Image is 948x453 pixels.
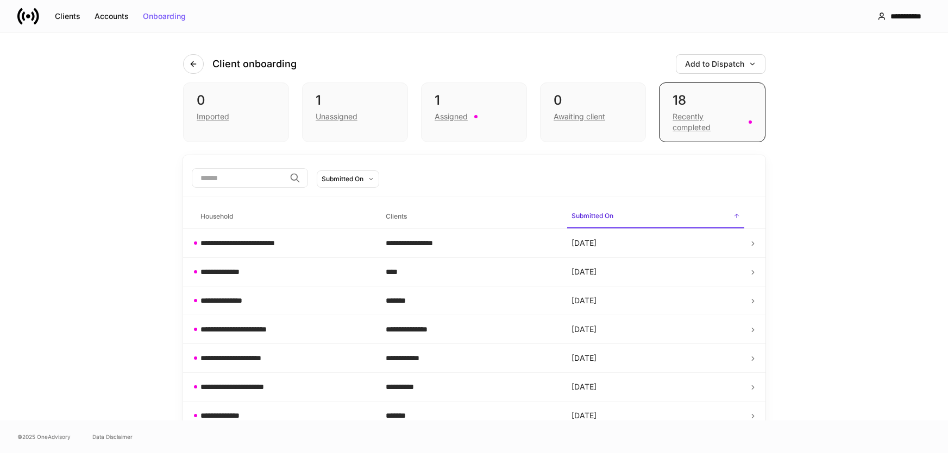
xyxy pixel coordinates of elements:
div: 1Unassigned [302,82,408,142]
td: [DATE] [563,344,749,373]
div: Add to Dispatch [685,60,756,68]
td: [DATE] [563,315,749,344]
span: © 2025 OneAdvisory [17,432,71,441]
button: Clients [48,8,87,25]
button: Onboarding [136,8,193,25]
h4: Client onboarding [212,58,297,71]
button: Submitted On [317,170,379,188]
span: Clients [381,206,558,228]
div: Accounts [95,12,129,20]
button: Add to Dispatch [676,54,765,74]
span: Submitted On [567,205,744,228]
a: Data Disclaimer [92,432,133,441]
div: Submitted On [322,174,363,184]
h6: Submitted On [572,210,613,221]
div: Assigned [435,111,468,122]
div: 1 [316,92,394,109]
span: Household [196,206,373,228]
td: [DATE] [563,401,749,430]
div: 18 [673,92,751,109]
h6: Clients [386,211,407,221]
div: 0 [554,92,632,109]
td: [DATE] [563,258,749,286]
div: 18Recently completed [659,82,765,142]
div: Onboarding [143,12,186,20]
div: Awaiting client [554,111,605,122]
button: Accounts [87,8,136,25]
div: 0Imported [183,82,289,142]
div: Unassigned [316,111,357,122]
div: 0Awaiting client [540,82,646,142]
div: 1Assigned [421,82,527,142]
div: Recently completed [673,111,742,133]
h6: Household [200,211,233,221]
div: Clients [55,12,80,20]
td: [DATE] [563,286,749,315]
td: [DATE] [563,373,749,401]
div: Imported [197,111,229,122]
div: 1 [435,92,513,109]
div: 0 [197,92,275,109]
td: [DATE] [563,229,749,258]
